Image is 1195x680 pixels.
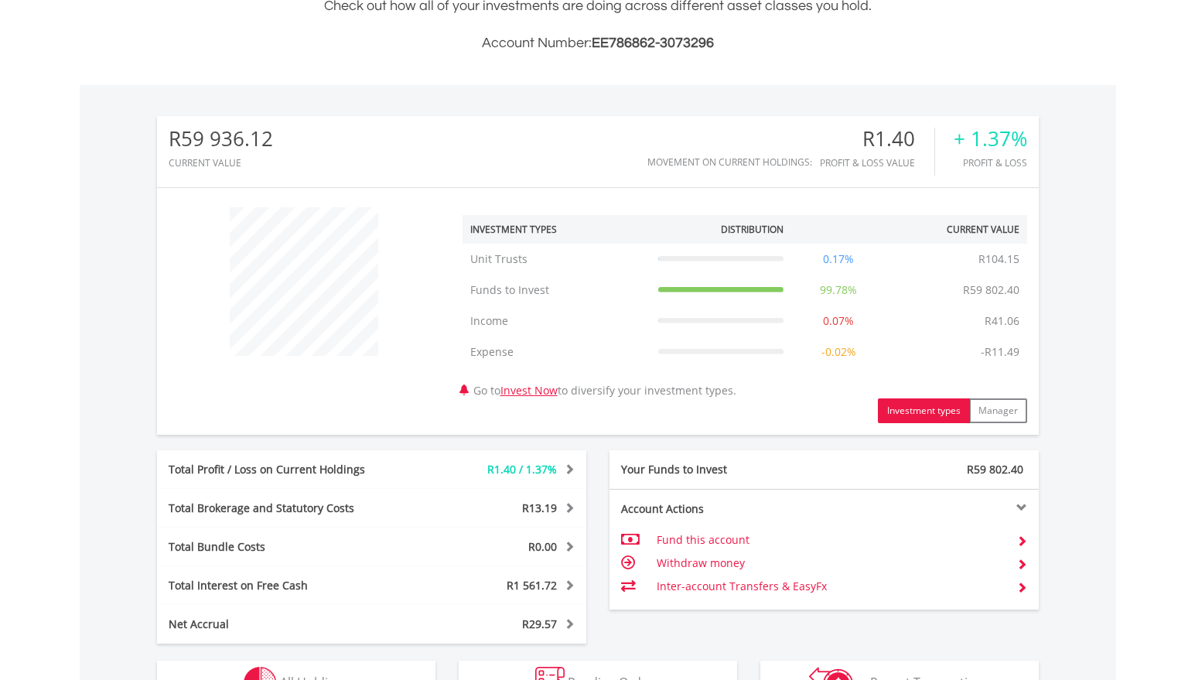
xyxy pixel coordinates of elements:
td: R41.06 [977,306,1027,337]
td: 0.17% [791,244,886,275]
th: Investment Types [463,215,650,244]
div: Account Actions [609,501,825,517]
div: CURRENT VALUE [169,158,273,168]
a: Invest Now [500,383,558,398]
th: Current Value [886,215,1027,244]
td: R59 802.40 [955,275,1027,306]
td: -R11.49 [973,337,1027,367]
div: Go to to diversify your investment types. [451,200,1039,423]
span: R59 802.40 [967,462,1023,477]
div: Total Bundle Costs [157,539,408,555]
td: Fund this account [657,528,1004,552]
td: 0.07% [791,306,886,337]
div: Profit & Loss Value [820,158,934,168]
div: Total Profit / Loss on Current Holdings [157,462,408,477]
div: Net Accrual [157,617,408,632]
div: Total Brokerage and Statutory Costs [157,501,408,516]
div: Profit & Loss [954,158,1027,168]
td: 99.78% [791,275,886,306]
span: R0.00 [528,539,557,554]
span: R1.40 / 1.37% [487,462,557,477]
div: Movement on Current Holdings: [647,157,812,167]
td: Expense [463,337,650,367]
span: R13.19 [522,501,557,515]
div: R1.40 [820,128,934,150]
span: R29.57 [522,617,557,631]
td: -0.02% [791,337,886,367]
td: R104.15 [971,244,1027,275]
td: Withdraw money [657,552,1004,575]
button: Investment types [878,398,970,423]
div: Total Interest on Free Cash [157,578,408,593]
div: Distribution [721,223,784,236]
h3: Account Number: [157,32,1039,54]
td: Inter-account Transfers & EasyFx [657,575,1004,598]
span: R1 561.72 [507,578,557,593]
div: Your Funds to Invest [609,462,825,477]
td: Income [463,306,650,337]
td: Unit Trusts [463,244,650,275]
button: Manager [969,398,1027,423]
div: R59 936.12 [169,128,273,150]
div: + 1.37% [954,128,1027,150]
span: EE786862-3073296 [592,36,714,50]
td: Funds to Invest [463,275,650,306]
